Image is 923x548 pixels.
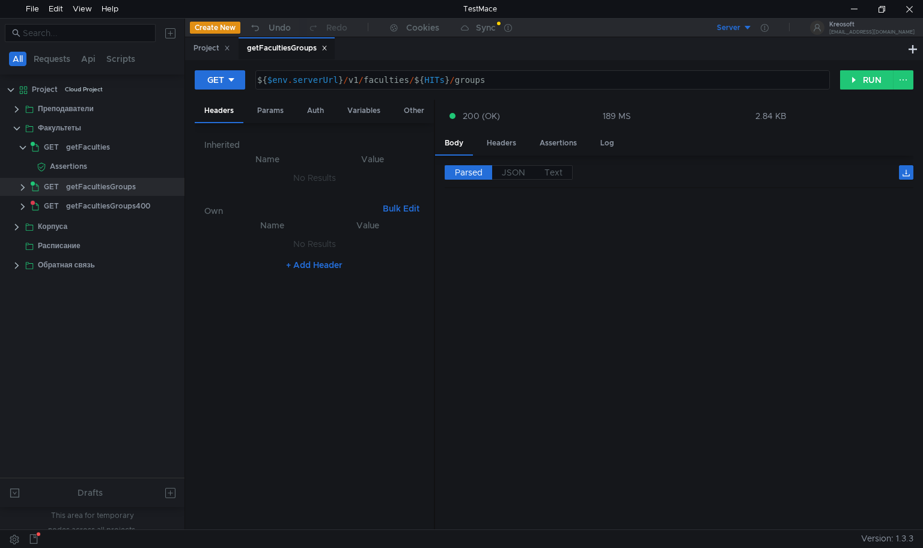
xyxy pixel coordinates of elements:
[755,111,787,121] div: 2.84 KB
[204,138,424,152] h6: Inherited
[248,100,293,122] div: Params
[44,138,59,156] span: GET
[65,81,103,99] div: Cloud Project
[23,26,148,40] input: Search...
[406,20,439,35] div: Cookies
[66,138,110,156] div: getFaculties
[9,52,26,66] button: All
[669,18,752,37] button: Server
[50,157,87,175] div: Assertions
[502,167,525,178] span: JSON
[321,152,424,166] th: Value
[103,52,139,66] button: Scripts
[66,197,150,215] div: getFacultiesGroups400
[38,256,95,274] div: Обратная связь
[717,22,740,34] div: Server
[861,530,913,547] span: Version: 1.3.3
[240,19,299,37] button: Undo
[204,204,378,218] h6: Own
[829,22,915,28] div: Kreosoft
[435,132,473,156] div: Body
[530,132,586,154] div: Assertions
[269,20,291,35] div: Undo
[190,22,240,34] button: Create New
[66,178,136,196] div: getFacultiesGroups
[463,109,500,123] span: 200 (OK)
[476,23,496,32] div: Sync
[293,239,336,249] nz-embed-empty: No Results
[247,42,327,55] div: getFacultiesGroups
[38,218,67,236] div: Корпуса
[44,197,59,215] span: GET
[840,70,894,90] button: RUN
[44,178,59,196] span: GET
[195,100,243,123] div: Headers
[193,42,230,55] div: Project
[455,167,483,178] span: Parsed
[207,73,224,87] div: GET
[214,152,321,166] th: Name
[829,30,915,34] div: [EMAIL_ADDRESS][DOMAIN_NAME]
[297,100,334,122] div: Auth
[38,119,81,137] div: Факультеты
[477,132,526,154] div: Headers
[394,100,434,122] div: Other
[544,167,562,178] span: Text
[338,100,390,122] div: Variables
[38,100,94,118] div: Преподаватели
[281,258,347,272] button: + Add Header
[591,132,624,154] div: Log
[326,20,347,35] div: Redo
[78,486,103,500] div: Drafts
[224,218,321,233] th: Name
[195,70,245,90] button: GET
[32,81,58,99] div: Project
[299,19,356,37] button: Redo
[38,237,81,255] div: Расписание
[378,201,424,216] button: Bulk Edit
[321,218,415,233] th: Value
[603,111,631,121] div: 189 MS
[293,172,336,183] nz-embed-empty: No Results
[78,52,99,66] button: Api
[30,52,74,66] button: Requests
